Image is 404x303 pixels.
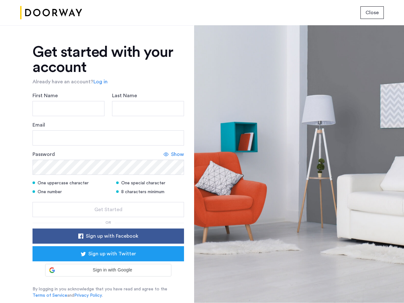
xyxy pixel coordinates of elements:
label: Password [33,151,55,158]
button: button [33,229,184,244]
label: Last Name [112,92,137,99]
h1: Get started with your account [33,45,184,75]
a: Terms of Service [33,292,67,299]
span: Get Started [94,206,122,213]
button: button [360,6,384,19]
span: Already have an account? [33,79,93,84]
span: or [105,221,111,224]
label: Email [33,121,45,129]
span: Sign in with Google [57,267,167,273]
button: button [33,202,184,217]
span: Sign up with Twitter [88,250,136,258]
a: Privacy Policy [74,292,102,299]
p: By logging in you acknowledge that you have read and agree to the and . [33,286,184,299]
span: Show [171,151,184,158]
img: logo [20,1,82,25]
span: Close [365,9,379,16]
label: First Name [33,92,58,99]
div: Sign in with Google [45,264,171,276]
div: One special character [116,180,184,186]
button: button [33,246,184,261]
span: Sign up with Facebook [86,232,138,240]
div: 8 characters minimum [116,189,184,195]
a: Log in [93,78,108,86]
div: One uppercase character [33,180,108,186]
div: One number [33,189,108,195]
